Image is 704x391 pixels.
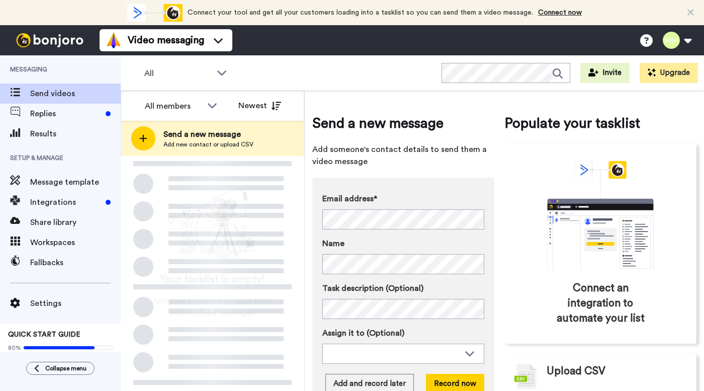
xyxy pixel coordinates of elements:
[144,67,212,80] span: All
[8,344,21,352] span: 80%
[127,4,183,22] div: animation
[160,272,266,287] span: Your tasklist is empty!
[322,327,484,339] label: Assign it to (Optional)
[30,128,121,140] span: Results
[12,33,87,47] img: bj-logo-header-white.svg
[8,331,80,338] span: QUICK START GUIDE
[514,364,537,389] img: csv-grey.png
[30,237,121,249] span: Workspaces
[30,108,102,120] span: Replies
[30,297,121,309] span: Settings
[26,362,95,375] button: Collapse menu
[30,88,121,100] span: Send videos
[231,96,289,116] button: Newest
[580,63,630,83] button: Invite
[145,100,202,112] div: All members
[640,63,698,83] button: Upgrade
[547,281,654,326] span: Connect an integration to automate your list
[538,9,582,16] a: Connect now
[525,161,676,271] div: animation
[312,113,494,133] span: Send a new message
[162,184,263,265] img: ready-set-action.png
[136,295,289,319] span: Add new contacts to send them personalised messages
[128,33,204,47] span: Video messaging
[322,238,344,250] span: Name
[504,113,696,133] span: Populate your tasklist
[322,193,484,205] label: Email address*
[30,216,121,228] span: Share library
[30,257,121,269] span: Fallbacks
[30,196,102,208] span: Integrations
[312,143,494,168] span: Add someone's contact details to send them a video message
[188,9,533,16] span: Connect your tool and get all your customers loading into a tasklist so you can send them a video...
[45,364,86,372] span: Collapse menu
[547,364,605,379] span: Upload CSV
[163,128,253,140] span: Send a new message
[106,32,122,48] img: vm-color.svg
[30,176,121,188] span: Message template
[163,140,253,148] span: Add new contact or upload CSV
[322,282,484,294] label: Task description (Optional)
